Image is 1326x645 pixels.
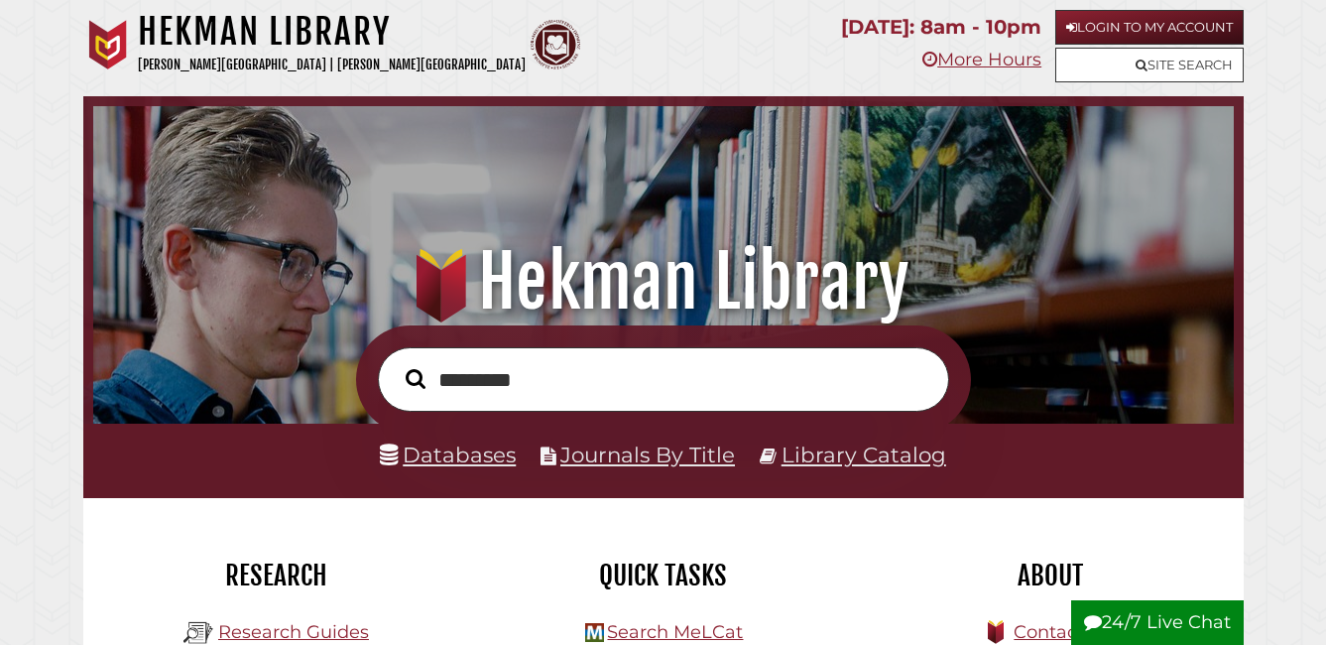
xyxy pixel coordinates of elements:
[138,10,526,54] h1: Hekman Library
[872,559,1229,592] h2: About
[841,10,1041,45] p: [DATE]: 8am - 10pm
[485,559,842,592] h2: Quick Tasks
[1055,48,1244,82] a: Site Search
[218,621,369,643] a: Research Guides
[380,442,516,467] a: Databases
[531,20,580,69] img: Calvin Theological Seminary
[138,54,526,76] p: [PERSON_NAME][GEOGRAPHIC_DATA] | [PERSON_NAME][GEOGRAPHIC_DATA]
[406,368,425,389] i: Search
[607,621,743,643] a: Search MeLCat
[396,363,435,394] button: Search
[83,20,133,69] img: Calvin University
[98,559,455,592] h2: Research
[782,442,946,467] a: Library Catalog
[922,49,1041,70] a: More Hours
[1014,621,1112,643] a: Contact Us
[113,238,1214,325] h1: Hekman Library
[560,442,735,467] a: Journals By Title
[585,623,604,642] img: Hekman Library Logo
[1055,10,1244,45] a: Login to My Account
